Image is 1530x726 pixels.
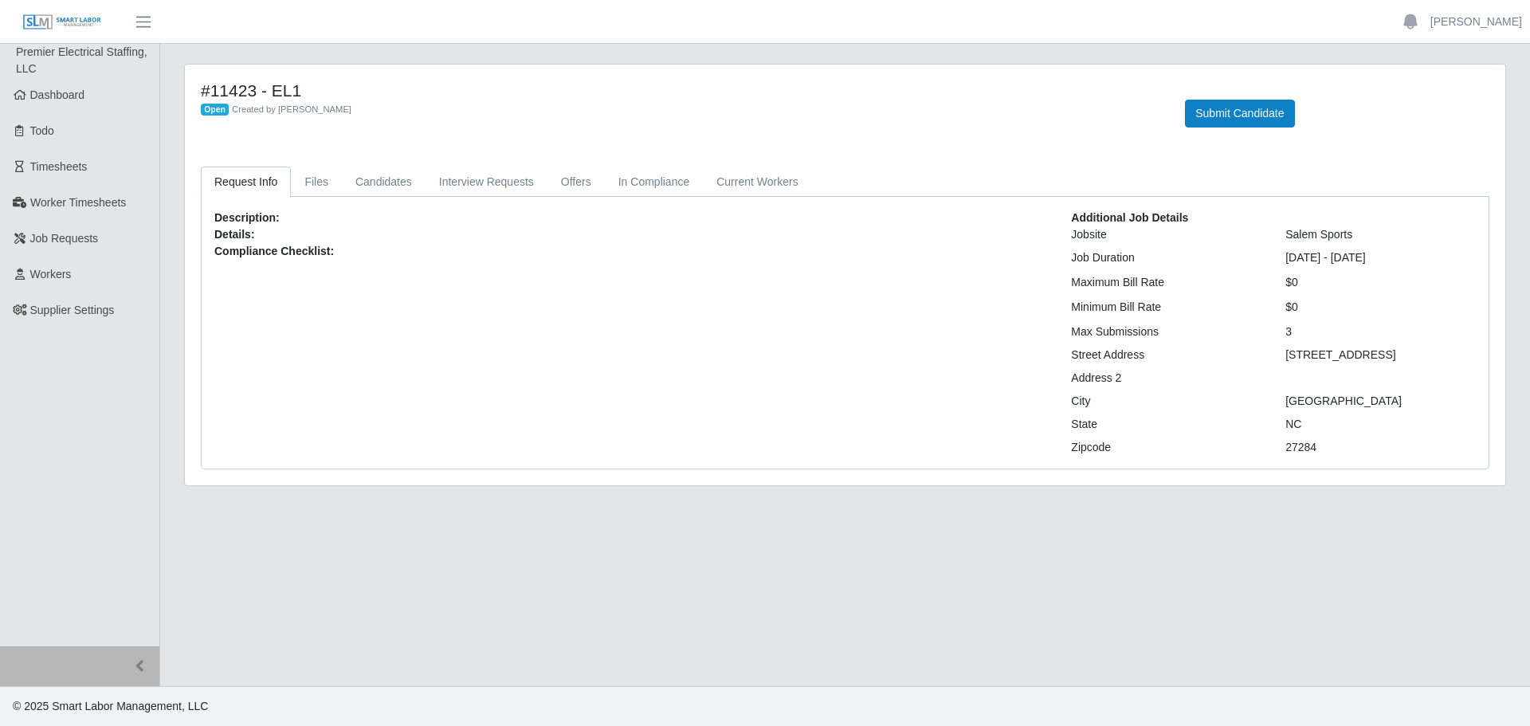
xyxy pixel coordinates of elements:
[1059,226,1273,243] div: Jobsite
[30,160,88,173] span: Timesheets
[1059,439,1273,456] div: Zipcode
[1059,370,1273,387] div: Address 2
[232,104,351,114] span: Created by [PERSON_NAME]
[13,700,208,712] span: © 2025 Smart Labor Management, LLC
[201,80,1161,100] h4: #11423 - EL1
[1059,299,1273,316] div: Minimum Bill Rate
[22,14,102,31] img: SLM Logo
[605,167,704,198] a: In Compliance
[1273,393,1488,410] div: [GEOGRAPHIC_DATA]
[201,104,229,116] span: Open
[1059,347,1273,363] div: Street Address
[30,196,126,209] span: Worker Timesheets
[703,167,811,198] a: Current Workers
[30,232,99,245] span: Job Requests
[1430,14,1522,30] a: [PERSON_NAME]
[30,124,54,137] span: Todo
[1273,274,1488,291] div: $0
[201,167,291,198] a: Request Info
[1059,324,1273,340] div: Max Submissions
[1273,347,1488,363] div: [STREET_ADDRESS]
[214,245,334,257] b: Compliance Checklist:
[1059,249,1273,266] div: Job Duration
[1273,226,1488,243] div: Salem Sports
[1273,249,1488,266] div: [DATE] - [DATE]
[1273,299,1488,316] div: $0
[30,268,72,281] span: Workers
[16,45,147,75] span: Premier Electrical Staffing, LLC
[1071,211,1188,224] b: Additional Job Details
[1273,439,1488,456] div: 27284
[291,167,342,198] a: Files
[426,167,547,198] a: Interview Requests
[1059,416,1273,433] div: State
[214,228,255,241] b: Details:
[1059,393,1273,410] div: City
[30,88,85,101] span: Dashboard
[214,211,280,224] b: Description:
[342,167,426,198] a: Candidates
[1273,324,1488,340] div: 3
[1185,100,1294,128] button: Submit Candidate
[1059,274,1273,291] div: Maximum Bill Rate
[547,167,605,198] a: Offers
[1273,416,1488,433] div: NC
[30,304,115,316] span: Supplier Settings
